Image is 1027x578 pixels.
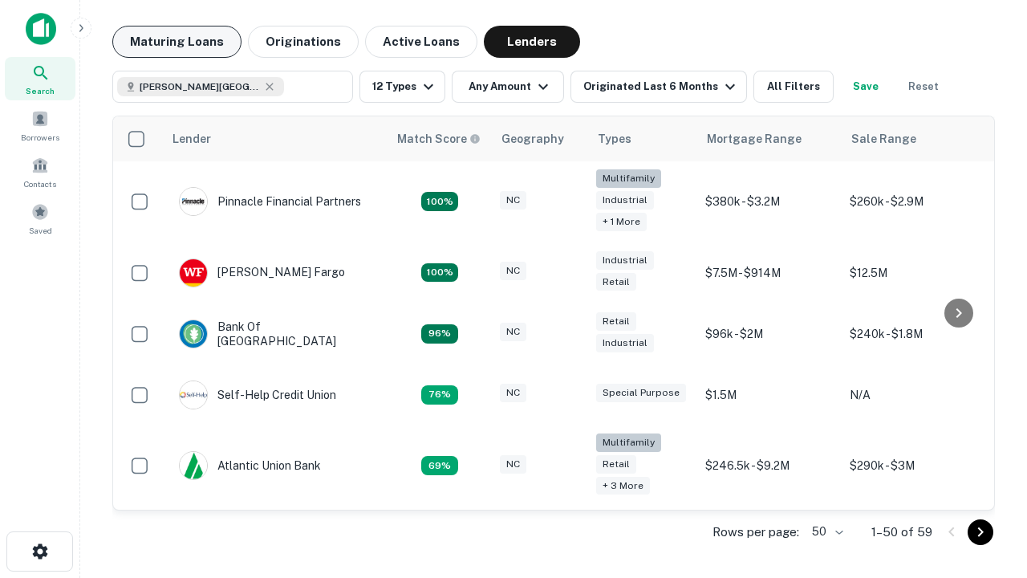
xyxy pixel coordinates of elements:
div: NC [500,455,526,474]
th: Capitalize uses an advanced AI algorithm to match your search with the best lender. The match sco... [388,116,492,161]
div: NC [500,191,526,210]
div: Multifamily [596,169,661,188]
div: Special Purpose [596,384,686,402]
div: + 3 more [596,477,650,495]
button: Save your search to get updates of matches that match your search criteria. [840,71,891,103]
p: Rows per page: [712,523,799,542]
div: Retail [596,455,636,474]
div: [PERSON_NAME] Fargo [179,258,345,287]
div: Matching Properties: 14, hasApolloMatch: undefined [421,324,458,344]
a: Borrowers [5,104,75,147]
div: Matching Properties: 15, hasApolloMatch: undefined [421,263,458,283]
div: Originated Last 6 Months [583,77,740,96]
div: Pinnacle Financial Partners [179,187,361,216]
td: $240k - $1.8M [842,303,986,364]
div: NC [500,323,526,341]
button: All Filters [753,71,834,103]
div: Types [598,129,631,149]
div: Geography [501,129,564,149]
button: Originations [248,26,359,58]
span: [PERSON_NAME][GEOGRAPHIC_DATA], [GEOGRAPHIC_DATA] [140,79,260,94]
button: 12 Types [359,71,445,103]
button: Lenders [484,26,580,58]
div: NC [500,384,526,402]
div: + 1 more [596,213,647,231]
th: Lender [163,116,388,161]
img: capitalize-icon.png [26,13,56,45]
button: Active Loans [365,26,477,58]
iframe: Chat Widget [947,398,1027,475]
div: Mortgage Range [707,129,802,149]
img: picture [180,381,207,409]
div: NC [500,262,526,280]
img: picture [180,452,207,479]
div: Matching Properties: 11, hasApolloMatch: undefined [421,385,458,405]
span: Search [26,84,55,97]
td: $380k - $3.2M [697,161,842,242]
a: Contacts [5,150,75,193]
div: Matching Properties: 26, hasApolloMatch: undefined [421,192,458,211]
th: Geography [492,116,588,161]
div: Industrial [596,334,654,352]
td: $12.5M [842,242,986,303]
img: picture [180,259,207,287]
td: N/A [842,364,986,425]
td: $96k - $2M [697,303,842,364]
button: Go to next page [968,519,993,545]
span: Borrowers [21,131,59,144]
span: Contacts [24,177,56,190]
img: picture [180,320,207,348]
h6: Match Score [397,130,477,148]
td: $7.5M - $914M [697,242,842,303]
div: Matching Properties: 10, hasApolloMatch: undefined [421,456,458,475]
div: Industrial [596,251,654,270]
td: $1.5M [697,364,842,425]
td: $246.5k - $9.2M [697,425,842,507]
button: Originated Last 6 Months [570,71,747,103]
td: $290k - $3M [842,425,986,507]
div: 50 [806,520,846,543]
div: Industrial [596,191,654,210]
div: Capitalize uses an advanced AI algorithm to match your search with the best lender. The match sco... [397,130,481,148]
th: Types [588,116,697,161]
button: Maturing Loans [112,26,242,58]
div: Bank Of [GEOGRAPHIC_DATA] [179,320,371,348]
img: picture [180,188,207,215]
a: Search [5,57,75,100]
a: Saved [5,197,75,240]
div: Lender [173,129,211,149]
div: Atlantic Union Bank [179,451,321,480]
div: Self-help Credit Union [179,381,336,409]
th: Mortgage Range [697,116,842,161]
span: Saved [29,224,52,237]
p: 1–50 of 59 [871,523,932,542]
div: Retail [596,312,636,331]
div: Retail [596,273,636,291]
div: Multifamily [596,433,661,452]
div: Sale Range [851,129,916,149]
button: Any Amount [452,71,564,103]
th: Sale Range [842,116,986,161]
td: $260k - $2.9M [842,161,986,242]
button: Reset [898,71,949,103]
